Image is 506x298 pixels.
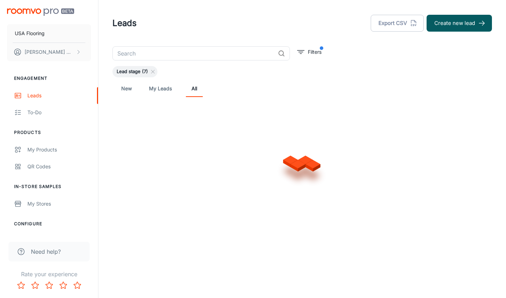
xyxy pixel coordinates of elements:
[118,80,135,97] a: New
[149,80,172,97] a: My Leads
[7,24,91,43] button: USA Flooring
[27,109,91,116] div: To-do
[27,92,91,99] div: Leads
[112,17,137,30] h1: Leads
[27,163,91,170] div: QR Codes
[308,48,322,56] p: Filters
[27,200,91,208] div: My Stores
[112,68,152,75] span: Lead stage (7)
[371,15,424,32] button: Export CSV
[27,146,91,154] div: My Products
[112,66,157,77] div: Lead stage (7)
[25,48,74,56] p: [PERSON_NAME] Worthington
[15,30,45,37] p: USA Flooring
[186,80,203,97] a: All
[112,46,275,60] input: Search
[31,247,61,256] span: Need help?
[296,46,323,58] button: filter
[7,43,91,61] button: [PERSON_NAME] Worthington
[427,15,492,32] button: Create new lead
[7,8,74,16] img: Roomvo PRO Beta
